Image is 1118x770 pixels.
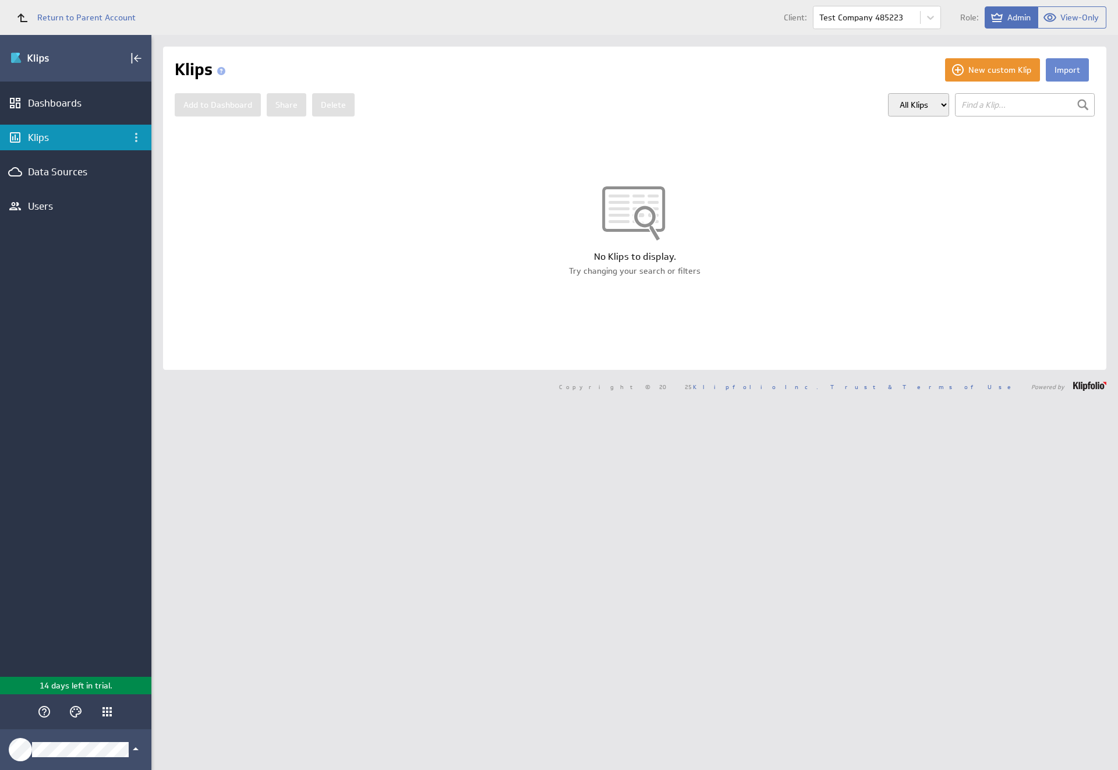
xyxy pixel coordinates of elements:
[97,702,117,722] div: Klipfolio Apps
[267,93,306,116] button: Share
[1038,6,1106,29] button: View as View-Only
[163,265,1106,277] div: Try changing your search or filters
[28,97,123,110] div: Dashboards
[175,93,261,116] button: Add to Dashboard
[100,705,114,719] div: Klipfolio Apps
[9,5,136,30] a: Return to Parent Account
[163,250,1106,263] div: No Klips to display.
[955,93,1095,116] input: Find a Klip...
[28,131,123,144] div: Klips
[559,384,818,390] span: Copyright © 2025
[40,680,112,692] p: 14 days left in trial.
[10,49,91,68] img: Klipfolio klips logo
[830,383,1019,391] a: Trust & Terms of Use
[126,128,146,147] div: Klips menu
[1031,384,1064,390] span: Powered by
[945,58,1040,82] button: New custom Klip
[985,6,1038,29] button: View as Admin
[37,13,136,22] span: Return to Parent Account
[10,49,91,68] div: Go to Dashboards
[28,200,123,213] div: Users
[819,13,903,22] div: Test Company 485223
[1007,12,1031,23] span: Admin
[960,13,979,22] span: Role:
[126,48,146,68] div: Collapse
[784,13,807,22] span: Client:
[175,58,230,82] h1: Klips
[1060,12,1099,23] span: View-Only
[69,705,83,719] svg: Themes
[312,93,355,116] button: Delete
[1073,382,1106,391] img: logo-footer.png
[1046,58,1089,82] button: Import
[34,702,54,722] div: Help
[693,383,818,391] a: Klipfolio Inc.
[66,702,86,722] div: Themes
[28,165,123,178] div: Data Sources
